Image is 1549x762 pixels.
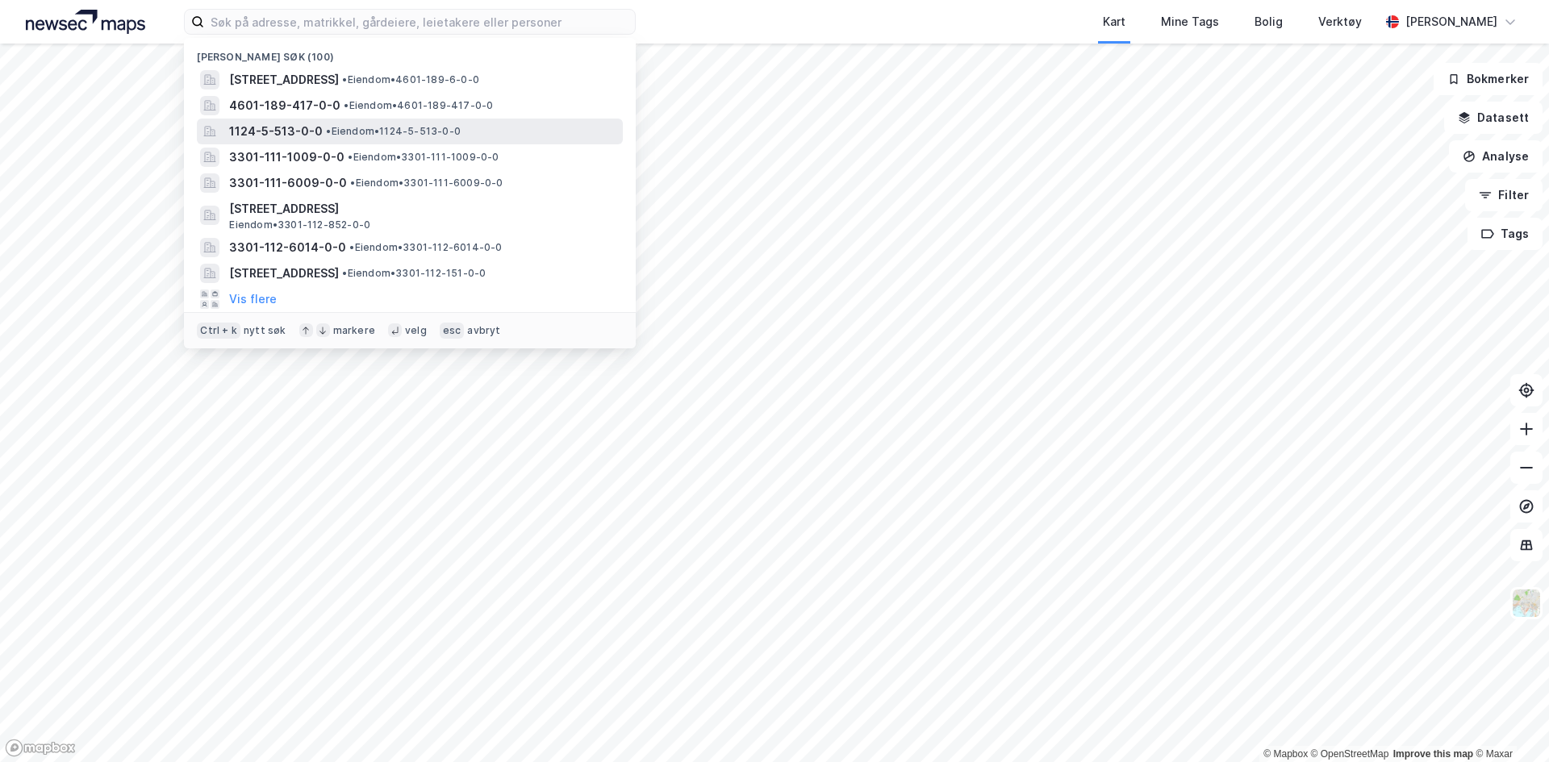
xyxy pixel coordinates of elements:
[204,10,635,34] input: Søk på adresse, matrikkel, gårdeiere, leietakere eller personer
[1103,12,1125,31] div: Kart
[229,264,339,283] span: [STREET_ADDRESS]
[350,177,355,189] span: •
[342,267,486,280] span: Eiendom • 3301-112-151-0-0
[1468,218,1543,250] button: Tags
[342,73,347,85] span: •
[1263,748,1308,760] a: Mapbox
[326,125,331,137] span: •
[1311,748,1389,760] a: OpenStreetMap
[440,323,465,339] div: esc
[26,10,145,34] img: logo.a4113a55bc3d86da70a041830d287a7e.svg
[349,241,502,254] span: Eiendom • 3301-112-6014-0-0
[229,219,370,231] span: Eiendom • 3301-112-852-0-0
[1511,588,1542,618] img: Z
[197,323,240,339] div: Ctrl + k
[1468,685,1549,762] iframe: Chat Widget
[1444,102,1543,134] button: Datasett
[467,324,500,337] div: avbryt
[229,238,346,257] span: 3301-112-6014-0-0
[1255,12,1283,31] div: Bolig
[344,99,349,111] span: •
[1405,12,1497,31] div: [PERSON_NAME]
[244,324,286,337] div: nytt søk
[344,99,493,112] span: Eiendom • 4601-189-417-0-0
[5,739,76,757] a: Mapbox homepage
[350,177,503,189] span: Eiendom • 3301-111-6009-0-0
[229,96,340,115] span: 4601-189-417-0-0
[333,324,375,337] div: markere
[1393,748,1473,760] a: Improve this map
[1161,12,1219,31] div: Mine Tags
[1434,63,1543,95] button: Bokmerker
[229,148,344,167] span: 3301-111-1009-0-0
[229,173,347,193] span: 3301-111-6009-0-0
[342,73,479,86] span: Eiendom • 4601-189-6-0-0
[229,289,277,309] button: Vis flere
[405,324,427,337] div: velg
[229,70,339,90] span: [STREET_ADDRESS]
[348,151,499,164] span: Eiendom • 3301-111-1009-0-0
[348,151,353,163] span: •
[1318,12,1362,31] div: Verktøy
[184,38,636,67] div: [PERSON_NAME] søk (100)
[1449,140,1543,173] button: Analyse
[1465,179,1543,211] button: Filter
[349,241,354,253] span: •
[326,125,461,138] span: Eiendom • 1124-5-513-0-0
[1468,685,1549,762] div: Kontrollprogram for chat
[229,199,616,219] span: [STREET_ADDRESS]
[229,122,323,141] span: 1124-5-513-0-0
[342,267,347,279] span: •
